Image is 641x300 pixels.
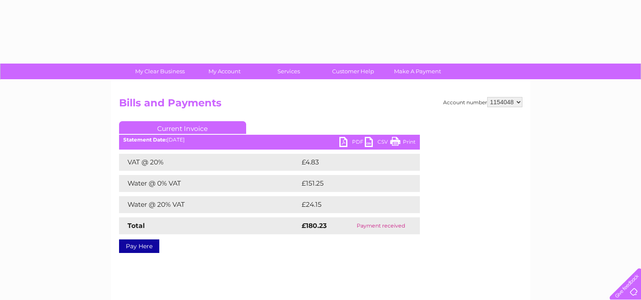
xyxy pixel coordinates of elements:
[119,196,300,213] td: Water @ 20% VAT
[119,137,420,143] div: [DATE]
[119,154,300,171] td: VAT @ 20%
[365,137,390,149] a: CSV
[128,222,145,230] strong: Total
[300,154,400,171] td: £4.83
[390,137,416,149] a: Print
[119,97,522,113] h2: Bills and Payments
[300,175,403,192] td: £151.25
[119,175,300,192] td: Water @ 0% VAT
[254,64,324,79] a: Services
[123,136,167,143] b: Statement Date:
[342,217,419,234] td: Payment received
[119,239,159,253] a: Pay Here
[443,97,522,107] div: Account number
[318,64,388,79] a: Customer Help
[339,137,365,149] a: PDF
[119,121,246,134] a: Current Invoice
[125,64,195,79] a: My Clear Business
[383,64,452,79] a: Make A Payment
[300,196,402,213] td: £24.15
[302,222,327,230] strong: £180.23
[189,64,259,79] a: My Account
